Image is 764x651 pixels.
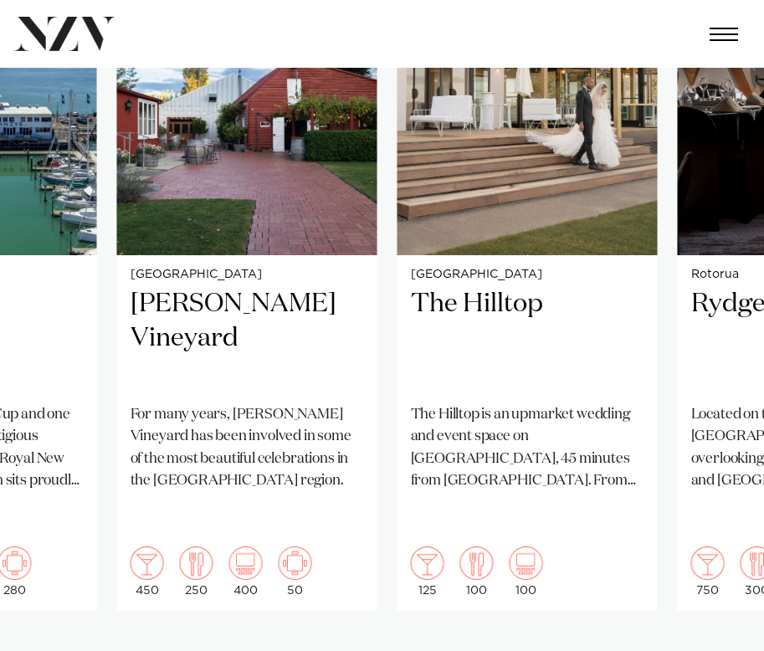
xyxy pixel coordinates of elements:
[460,546,494,597] div: 100
[229,546,263,597] div: 400
[131,546,164,597] div: 450
[411,546,444,597] div: 125
[411,546,444,580] img: cocktail.png
[411,269,644,281] small: [GEOGRAPHIC_DATA]
[131,546,164,580] img: cocktail.png
[691,546,725,597] div: 750
[691,546,725,580] img: cocktail.png
[510,546,543,597] div: 100
[131,404,364,492] p: For many years, [PERSON_NAME] Vineyard has been involved in some of the most beautiful celebratio...
[279,546,312,580] img: meeting.png
[411,404,644,492] p: The Hilltop is an upmarket wedding and event space on [GEOGRAPHIC_DATA], 45 minutes from [GEOGRAP...
[229,546,263,580] img: theatre.png
[510,546,543,580] img: theatre.png
[13,17,115,51] img: nzv-logo.png
[180,546,213,597] div: 250
[279,546,312,597] div: 50
[131,288,364,391] h2: [PERSON_NAME] Vineyard
[411,288,644,391] h2: The Hilltop
[180,546,213,580] img: dining.png
[131,269,364,281] small: [GEOGRAPHIC_DATA]
[460,546,494,580] img: dining.png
